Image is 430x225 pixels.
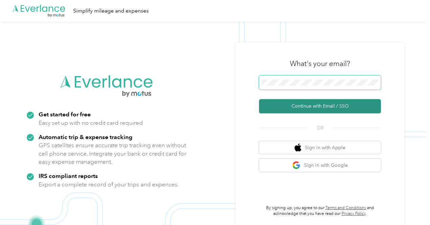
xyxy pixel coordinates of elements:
p: Export a complete record of your trips and expenses. [39,180,179,189]
div: Simplify mileage and expenses [73,7,149,15]
a: Privacy Policy [342,211,366,216]
button: Continue with Email / SSO [259,99,381,113]
strong: IRS compliant reports [39,172,98,179]
img: apple logo [295,143,301,152]
img: google logo [292,161,301,170]
h3: What's your email? [290,59,350,68]
p: GPS satellites ensure accurate trip tracking even without cell phone service. Integrate your bank... [39,141,187,166]
p: By signing up, you agree to our and acknowledge that you have read our . [259,205,381,217]
button: apple logoSign in with Apple [259,141,381,154]
p: Easy set up with no credit card required [39,119,143,127]
a: Terms and Conditions [325,205,366,210]
button: google logoSign in with Google [259,159,381,172]
strong: Get started for free [39,111,91,118]
strong: Automatic trip & expense tracking [39,133,132,140]
span: OR [308,125,332,132]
